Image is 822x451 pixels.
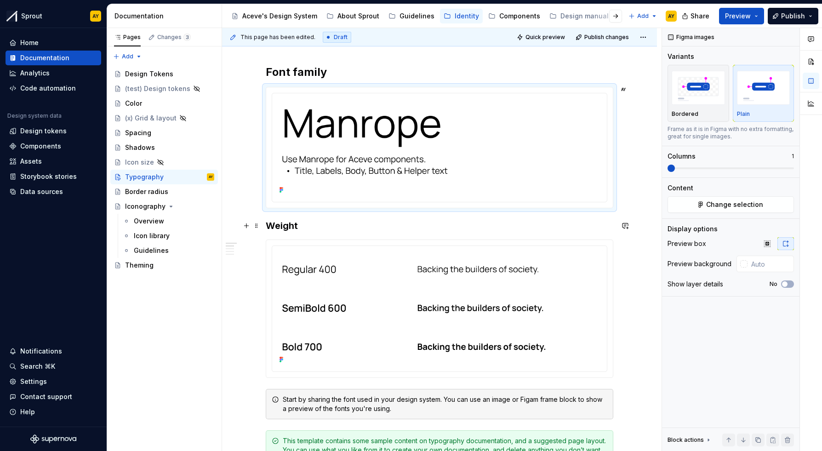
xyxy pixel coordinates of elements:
[30,434,76,444] svg: Supernova Logo
[6,35,101,50] a: Home
[573,31,633,44] button: Publish changes
[20,377,47,386] div: Settings
[668,152,696,161] div: Columns
[668,196,794,213] button: Change selection
[134,231,170,240] div: Icon library
[7,112,62,120] div: Design system data
[134,217,164,226] div: Overview
[20,53,69,63] div: Documentation
[20,407,35,417] div: Help
[6,405,101,419] button: Help
[240,34,315,41] span: This page has been edited.
[125,84,190,93] div: (test) Design tokens
[672,71,725,104] img: placeholder
[110,50,145,63] button: Add
[125,99,142,108] div: Color
[668,259,731,268] div: Preview background
[242,11,317,21] div: Aceve's Design System
[20,126,67,136] div: Design tokens
[209,172,213,182] div: AY
[455,11,479,21] div: Identity
[20,84,76,93] div: Code automation
[6,169,101,184] a: Storybook stories
[125,261,154,270] div: Theming
[228,7,624,25] div: Page tree
[6,11,17,22] img: b6c2a6ff-03c2-4811-897b-2ef07e5e0e51.png
[20,392,72,401] div: Contact support
[768,8,818,24] button: Publish
[668,224,718,234] div: Display options
[125,158,154,167] div: Icon size
[6,374,101,389] a: Settings
[6,124,101,138] a: Design tokens
[110,170,218,184] a: TypographyAY
[114,11,218,21] div: Documentation
[20,157,42,166] div: Assets
[668,434,712,446] div: Block actions
[334,34,348,41] span: Draft
[20,187,63,196] div: Data sources
[385,9,438,23] a: Guidelines
[20,38,39,47] div: Home
[668,280,723,289] div: Show layer details
[6,66,101,80] a: Analytics
[737,110,750,118] p: Plain
[20,172,77,181] div: Storybook stories
[792,153,794,160] p: 1
[668,183,693,193] div: Content
[725,11,751,21] span: Preview
[283,395,607,413] div: Start by sharing the font used in your design system. You can use an image or Figam frame block t...
[110,184,218,199] a: Border radius
[6,51,101,65] a: Documentation
[637,12,649,20] span: Add
[119,243,218,258] a: Guidelines
[499,11,540,21] div: Components
[20,69,50,78] div: Analytics
[110,67,218,273] div: Page tree
[110,96,218,111] a: Color
[691,11,709,21] span: Share
[525,34,565,41] span: Quick preview
[337,11,379,21] div: About Sprout
[6,184,101,199] a: Data sources
[560,11,609,21] div: Design manual
[6,389,101,404] button: Contact support
[668,126,794,140] div: Frame as it is in Figma with no extra formatting, great for single images.
[110,258,218,273] a: Theming
[134,246,169,255] div: Guidelines
[228,9,321,23] a: Aceve's Design System
[110,199,218,214] a: Iconography
[323,9,383,23] a: About Sprout
[6,344,101,359] button: Notifications
[706,200,763,209] span: Change selection
[110,111,218,126] a: (x) Grid & layout
[6,154,101,169] a: Assets
[485,9,544,23] a: Components
[20,347,62,356] div: Notifications
[672,110,698,118] p: Bordered
[157,34,191,41] div: Changes
[621,86,626,93] div: AY
[719,8,764,24] button: Preview
[110,155,218,170] a: Icon size
[125,143,155,152] div: Shadows
[584,34,629,41] span: Publish changes
[21,11,42,21] div: Sprout
[668,239,706,248] div: Preview box
[6,139,101,154] a: Components
[6,359,101,374] button: Search ⌘K
[733,65,794,122] button: placeholderPlain
[668,12,674,20] div: AY
[20,142,61,151] div: Components
[677,8,715,24] button: Share
[110,140,218,155] a: Shadows
[748,256,794,272] input: Auto
[119,228,218,243] a: Icon library
[514,31,569,44] button: Quick preview
[668,65,729,122] button: placeholderBordered
[266,219,613,232] h3: Weight
[110,126,218,140] a: Spacing
[770,280,777,288] label: No
[110,67,218,81] a: Design Tokens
